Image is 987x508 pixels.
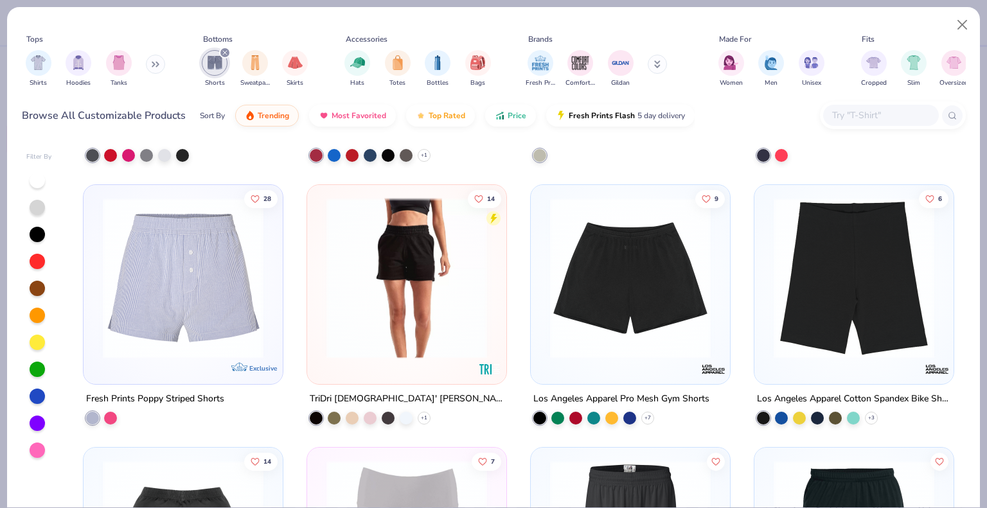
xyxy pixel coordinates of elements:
button: Price [485,105,536,127]
span: + 3 [868,414,875,422]
div: TriDri [DEMOGRAPHIC_DATA]' [PERSON_NAME] [310,391,504,407]
button: Like [695,189,725,207]
span: Slim [907,78,920,88]
div: Fresh Prints Poppy Striped Shorts [86,391,224,407]
img: Slim Image [907,55,921,70]
img: Cropped Image [866,55,881,70]
button: filter button [385,50,411,88]
div: filter for Comfort Colors [565,50,595,88]
img: Hats Image [350,55,365,70]
img: most_fav.gif [319,110,329,121]
span: Most Favorited [332,110,386,121]
button: filter button [901,50,927,88]
img: Skirts Image [288,55,303,70]
img: Oversized Image [947,55,961,70]
span: Hats [350,78,364,88]
button: Fresh Prints Flash5 day delivery [546,105,695,127]
button: Trending [235,105,299,127]
button: filter button [526,50,555,88]
img: Fresh Prints Image [531,53,550,73]
span: 7 [491,458,495,464]
span: Exclusive [249,364,277,372]
div: filter for Oversized [939,50,968,88]
img: Bags Image [470,55,485,70]
button: filter button [861,50,887,88]
span: 14 [487,195,495,202]
div: Browse All Customizable Products [22,108,186,123]
span: Tanks [111,78,127,88]
div: filter for Gildan [608,50,634,88]
span: + 1 [421,152,427,159]
img: Men Image [764,55,778,70]
img: Tanks Image [112,55,126,70]
div: filter for Fresh Prints [526,50,555,88]
img: Women Image [724,55,738,70]
button: filter button [26,50,51,88]
img: Sweatpants Image [248,55,262,70]
button: filter button [565,50,595,88]
span: Cropped [861,78,887,88]
img: Bottles Image [431,55,445,70]
button: filter button [939,50,968,88]
div: Brands [528,33,553,45]
span: Unisex [802,78,821,88]
button: Like [930,452,948,470]
div: Tops [26,33,43,45]
button: filter button [202,50,227,88]
span: Fresh Prints Flash [569,110,635,121]
button: Close [950,13,975,37]
button: filter button [718,50,744,88]
span: Skirts [287,78,303,88]
span: 14 [264,458,272,464]
img: Los Angeles Apparel logo [700,356,726,382]
span: Hoodies [66,78,91,88]
img: Unisex Image [804,55,819,70]
div: Los Angeles Apparel Pro Mesh Gym Shorts [533,391,709,407]
span: + 7 [645,414,651,422]
img: Gildan Image [611,53,630,73]
span: Trending [258,110,289,121]
button: Like [245,189,278,207]
img: ad12d56a-7a7c-4c32-adfa-bfc4d7bb0105 [96,198,270,358]
img: 201a7de9-a3c7-46f8-a2e1-27d59e907d9e [767,198,941,358]
img: Hoodies Image [71,55,85,70]
span: Totes [389,78,405,88]
span: Bags [470,78,485,88]
img: TriDri logo [477,356,502,382]
button: Like [919,189,948,207]
div: filter for Women [718,50,744,88]
img: flash.gif [556,110,566,121]
button: filter button [344,50,370,88]
span: Gildan [611,78,630,88]
span: Shorts [205,78,225,88]
div: Los Angeles Apparel Cotton Spandex Bike Short [757,391,951,407]
span: 5 day delivery [637,109,685,123]
div: filter for Shorts [202,50,227,88]
div: Sort By [200,110,225,121]
button: filter button [465,50,491,88]
span: 6 [938,195,942,202]
span: Women [720,78,743,88]
span: Comfort Colors [565,78,595,88]
div: filter for Hats [344,50,370,88]
span: Fresh Prints [526,78,555,88]
img: Los Angeles Apparel logo [923,356,949,382]
button: Like [472,452,501,470]
span: Price [508,110,526,121]
button: filter button [758,50,784,88]
img: trending.gif [245,110,255,121]
button: Top Rated [406,105,475,127]
img: Shirts Image [31,55,46,70]
img: Totes Image [391,55,405,70]
div: filter for Bags [465,50,491,88]
span: Bottles [427,78,449,88]
div: Made For [719,33,751,45]
div: Filter By [26,152,52,162]
img: 45ae6952-7eec-49df-ac5f-98c0080e8a07 [320,198,493,358]
div: filter for Totes [385,50,411,88]
img: Shorts Image [208,55,222,70]
input: Try "T-Shirt" [831,108,930,123]
div: filter for Slim [901,50,927,88]
span: Top Rated [429,110,465,121]
span: Oversized [939,78,968,88]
